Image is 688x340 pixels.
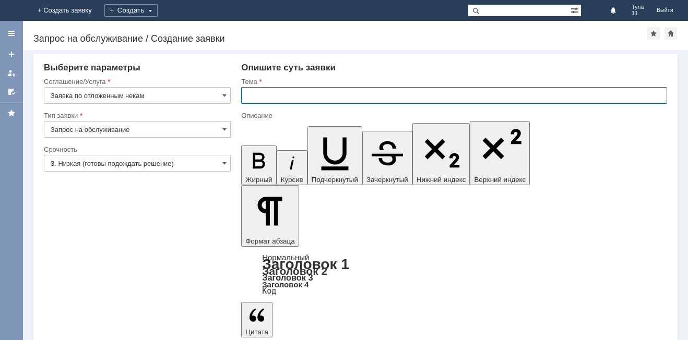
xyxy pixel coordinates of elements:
a: Код [262,286,276,296]
a: Создать заявку [3,46,20,63]
div: Создать [104,4,158,17]
span: Формат абзаца [245,237,294,245]
span: 11 [632,10,644,17]
a: Заголовок 2 [262,265,327,277]
div: Тип заявки [44,112,229,119]
button: Жирный [241,145,277,185]
div: Соглашение/Услуга [44,78,229,85]
button: Верхний индекс [470,121,530,185]
div: Сделать домашней страницей [665,27,677,40]
div: Срочность [44,146,229,153]
span: Тула [632,4,644,10]
button: Нижний индекс [412,123,470,185]
a: Мои заявки [3,65,20,81]
div: Описание [241,112,665,119]
a: Заголовок 4 [262,280,309,289]
span: Опишите суть заявки [241,63,336,72]
button: Курсив [277,150,307,185]
span: Выберите параметры [44,63,140,72]
a: Заголовок 1 [262,256,349,272]
button: Цитата [241,302,272,337]
button: Подчеркнутый [307,126,362,185]
div: Формат абзаца [241,254,667,295]
span: Цитата [245,328,268,336]
span: Зачеркнутый [366,176,408,184]
a: Заголовок 3 [262,273,313,282]
a: Мои согласования [3,83,20,100]
span: Верхний индекс [474,176,526,184]
button: Зачеркнутый [362,131,412,185]
a: Нормальный [262,253,309,262]
span: Нижний индекс [417,176,466,184]
span: Курсив [281,176,303,184]
span: Жирный [245,176,272,184]
button: Формат абзаца [241,185,299,247]
span: Расширенный поиск [571,5,581,15]
span: Подчеркнутый [312,176,358,184]
div: Тема [241,78,665,85]
div: Добавить в избранное [647,27,660,40]
div: Запрос на обслуживание / Создание заявки [33,33,647,44]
